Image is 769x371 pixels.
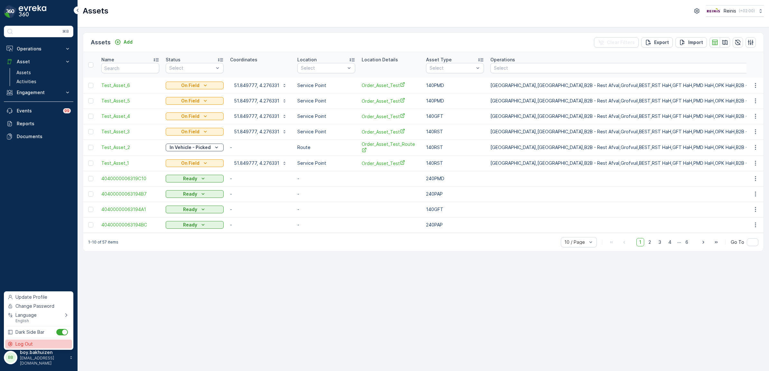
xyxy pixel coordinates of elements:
p: Select [169,65,214,71]
img: logo_dark-DEwI_e13.png [19,5,46,18]
p: - [297,222,355,228]
p: Engagement [17,89,60,96]
p: ... [677,238,681,246]
input: Search [101,63,159,73]
p: 51.849777, 4.276331 [234,98,279,104]
p: [EMAIL_ADDRESS][DOMAIN_NAME] [20,356,66,366]
p: Export [654,39,669,46]
p: Clear Filters [607,39,635,46]
button: In Vehicle - Picked [166,144,224,151]
a: Order_Asset_Test [362,113,420,120]
p: - [297,175,355,182]
a: Order_Asset_Test [362,82,420,89]
p: - [297,191,355,197]
span: Update Profile [15,294,47,300]
p: boy.bakhuizen [20,349,66,356]
span: Language [15,312,37,318]
p: 240PAP [426,222,484,228]
span: Log Out [15,341,33,347]
p: Service Point [297,82,355,89]
a: 40400000063194BC [101,222,159,228]
p: 140RST [426,144,484,151]
a: Test_Asset_6 [101,82,159,89]
p: Ready [183,206,197,213]
p: 51.849777, 4.276331 [234,128,279,135]
button: Reinis(+02:00) [706,5,764,17]
p: On Field [181,113,199,119]
button: On Field [166,97,224,105]
button: Operations [4,42,73,55]
div: Toggle Row Selected [88,161,93,166]
div: Toggle Row Selected [88,222,93,227]
p: 1-10 of 57 items [88,240,118,245]
button: Ready [166,190,224,198]
p: Add [124,39,133,45]
div: BB [5,352,16,363]
p: Reports [17,120,71,127]
div: - [230,143,291,152]
p: Ready [183,175,197,182]
button: On Field [166,159,224,167]
a: Activities [14,77,73,86]
p: Ready [183,191,197,197]
span: 3 [655,238,664,246]
button: 51.849777, 4.276331 [230,111,291,121]
button: 51.849777, 4.276331 [230,127,291,137]
a: 40400000063194B7 [101,191,159,197]
p: 140GFT [426,113,484,119]
p: Service Point [297,98,355,104]
span: Order_Asset_Test_Route [362,141,420,154]
p: On Field [181,82,199,89]
p: 51.849777, 4.276331 [234,113,279,119]
p: 240PAP [426,191,484,197]
button: Engagement [4,86,73,99]
ul: Menu [4,291,73,350]
span: 2 [645,238,654,246]
p: Select [301,65,345,71]
span: Dark Side Bar [15,329,44,335]
p: 240PMD [426,175,484,182]
p: Select [430,65,474,71]
a: Test_Asset_2 [101,144,159,151]
span: English [15,318,37,323]
button: Add [112,38,135,46]
span: 1 [636,238,644,246]
img: logo [4,5,17,18]
p: Service Point [297,160,355,166]
p: 51.849777, 4.276331 [234,160,279,166]
p: Service Point [297,113,355,119]
p: Documents [17,133,71,140]
div: Toggle Row Selected [88,83,93,88]
div: - [230,205,291,214]
p: 140RST [426,160,484,166]
p: Asset [17,58,60,65]
a: Events99 [4,104,73,117]
a: Test_Asset_3 [101,128,159,135]
span: 40400000063194A1 [101,206,159,213]
button: Export [641,37,673,48]
a: Documents [4,130,73,143]
span: Change Password [15,303,54,309]
p: Status [166,57,181,63]
p: Location Details [362,57,398,63]
button: 51.849777, 4.276331 [230,80,291,91]
div: - [230,190,291,199]
span: 4 [665,238,674,246]
p: 99 [64,108,69,113]
a: Order_Asset_Test [362,98,420,104]
a: Test_Asset_5 [101,98,159,104]
a: Test_Asset_1 [101,160,159,166]
div: Toggle Row Selected [88,176,93,181]
span: Test_Asset_4 [101,113,159,119]
p: ( +02:00 ) [739,8,755,13]
a: Order_Asset_Test [362,128,420,135]
p: 140GFT [426,206,484,213]
p: On Field [181,128,199,135]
